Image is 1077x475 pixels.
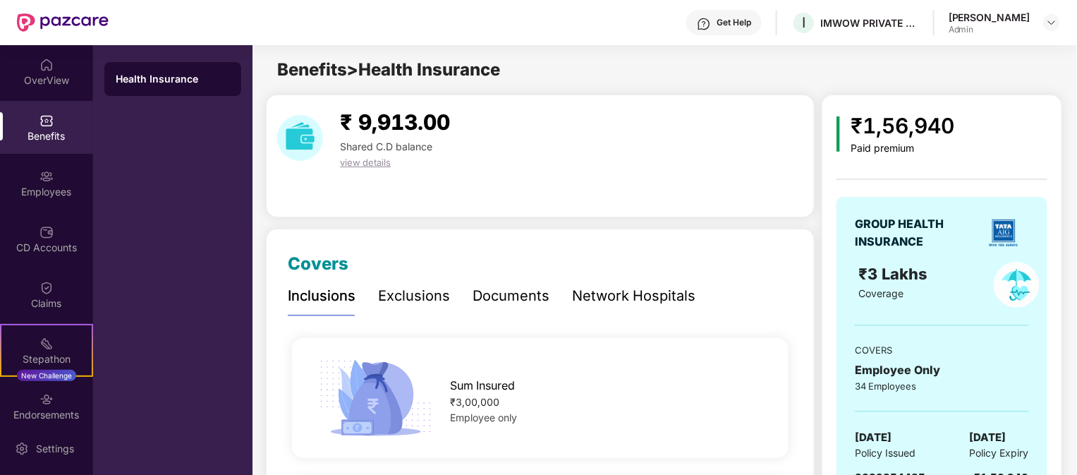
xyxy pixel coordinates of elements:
[1,352,92,366] div: Stepathon
[697,17,711,31] img: svg+xml;base64,PHN2ZyBpZD0iSGVscC0zMngzMiIgeG1sbnM9Imh0dHA6Ly93d3cudzMub3JnLzIwMDAvc3ZnIiB3aWR0aD...
[39,114,54,128] img: svg+xml;base64,PHN2ZyBpZD0iQmVuZWZpdHMiIHhtbG5zPSJodHRwOi8vd3d3LnczLm9yZy8yMDAwL3N2ZyIgd2lkdGg9Ij...
[1046,17,1057,28] img: svg+xml;base64,PHN2ZyBpZD0iRHJvcGRvd24tMzJ4MzIiIHhtbG5zPSJodHRwOi8vd3d3LnczLm9yZy8yMDAwL3N2ZyIgd2...
[315,356,437,440] img: icon
[473,285,549,307] div: Documents
[450,377,515,395] span: Sum Insured
[15,442,29,456] img: svg+xml;base64,PHN2ZyBpZD0iU2V0dGluZy0yMHgyMCIgeG1sbnM9Imh0dHA6Ly93d3cudzMub3JnLzIwMDAvc3ZnIiB3aW...
[717,17,751,28] div: Get Help
[994,262,1040,308] img: policyIcon
[39,392,54,407] img: svg+xml;base64,PHN2ZyBpZD0iRW5kb3JzZW1lbnRzIiB4bWxucz0iaHR0cDovL3d3dy53My5vcmcvMjAwMC9zdmciIHdpZH...
[855,215,978,251] div: GROUP HEALTH INSURANCE
[288,285,355,307] div: Inclusions
[949,11,1030,24] div: [PERSON_NAME]
[851,143,955,155] div: Paid premium
[39,58,54,72] img: svg+xml;base64,PHN2ZyBpZD0iSG9tZSIgeG1sbnM9Imh0dHA6Ly93d3cudzMub3JnLzIwMDAvc3ZnIiB3aWR0aD0iMjAiIG...
[949,24,1030,35] div: Admin
[855,343,1028,357] div: COVERS
[39,281,54,295] img: svg+xml;base64,PHN2ZyBpZD0iQ2xhaW0iIHhtbG5zPSJodHRwOi8vd3d3LnczLm9yZy8yMDAwL3N2ZyIgd2lkdGg9IjIwIi...
[17,370,76,381] div: New Challenge
[855,429,892,446] span: [DATE]
[288,253,348,274] span: Covers
[340,109,450,135] span: ₹ 9,913.00
[855,445,915,461] span: Policy Issued
[39,169,54,184] img: svg+xml;base64,PHN2ZyBpZD0iRW1wbG95ZWVzIiB4bWxucz0iaHR0cDovL3d3dy53My5vcmcvMjAwMC9zdmciIHdpZHRoPS...
[855,361,1028,379] div: Employee Only
[450,395,766,410] div: ₹3,00,000
[340,157,391,168] span: view details
[39,337,54,351] img: svg+xml;base64,PHN2ZyB4bWxucz0iaHR0cDovL3d3dy53My5vcmcvMjAwMC9zdmciIHdpZHRoPSIyMSIgaGVpZ2h0PSIyMC...
[116,72,230,86] div: Health Insurance
[277,115,323,161] img: download
[340,140,432,152] span: Shared C.D balance
[39,225,54,239] img: svg+xml;base64,PHN2ZyBpZD0iQ0RfQWNjb3VudHMiIGRhdGEtbmFtZT0iQ0QgQWNjb3VudHMiIHhtbG5zPSJodHRwOi8vd3...
[851,109,955,143] div: ₹1,56,940
[450,411,517,423] span: Employee only
[970,445,1029,461] span: Policy Expiry
[802,14,805,31] span: I
[378,285,450,307] div: Exclusions
[859,287,904,299] span: Coverage
[970,429,1006,446] span: [DATE]
[855,379,1028,393] div: 34 Employees
[32,442,78,456] div: Settings
[836,116,840,152] img: icon
[17,13,109,32] img: New Pazcare Logo
[859,265,932,283] span: ₹3 Lakhs
[983,212,1024,253] img: insurerLogo
[572,285,695,307] div: Network Hospitals
[277,59,500,80] span: Benefits > Health Insurance
[820,16,919,30] div: IMWOW PRIVATE LIMITED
